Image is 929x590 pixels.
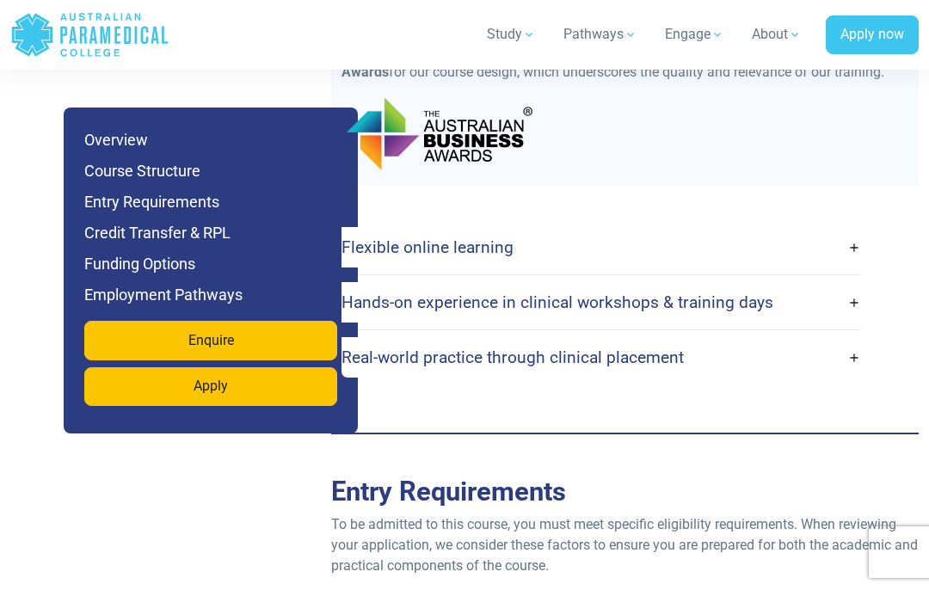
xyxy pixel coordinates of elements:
[341,337,861,378] a: Real-world practice through clinical placement
[655,10,735,58] a: Engage
[341,237,514,257] h4: Flexible online learning
[826,15,919,55] a: Apply now
[341,347,684,367] h4: Real-world practice through clinical placement
[10,7,169,63] a: Australian Paramedical College
[477,10,546,58] a: Study
[341,227,861,267] a: Flexible online learning
[331,476,919,507] h2: Entry Requirements
[553,10,648,58] a: Pathways
[341,292,773,312] h4: Hands-on experience in clinical workshops & training days
[341,282,861,323] a: Hands-on experience in clinical workshops & training days
[741,10,812,58] a: About
[331,514,919,576] p: To be admitted to this course, you must meet specific eligibility requirements. When reviewing yo...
